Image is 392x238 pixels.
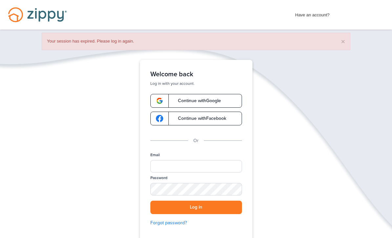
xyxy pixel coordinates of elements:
label: Password [150,175,167,181]
span: Continue with Facebook [171,116,226,121]
button: × [341,38,345,45]
label: Email [150,152,160,158]
div: Your session has expired. Please log in again. [42,33,350,50]
input: Email [150,160,242,173]
h1: Welcome back [150,70,242,78]
p: Log in with your account. [150,81,242,86]
span: Have an account? [295,8,330,19]
button: Log in [150,201,242,214]
img: google-logo [156,97,163,104]
img: google-logo [156,115,163,122]
p: Or [193,137,199,144]
a: Forgot password? [150,219,242,227]
input: Password [150,183,242,195]
span: Continue with Google [171,99,221,103]
a: google-logoContinue withGoogle [150,94,242,108]
a: google-logoContinue withFacebook [150,112,242,125]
